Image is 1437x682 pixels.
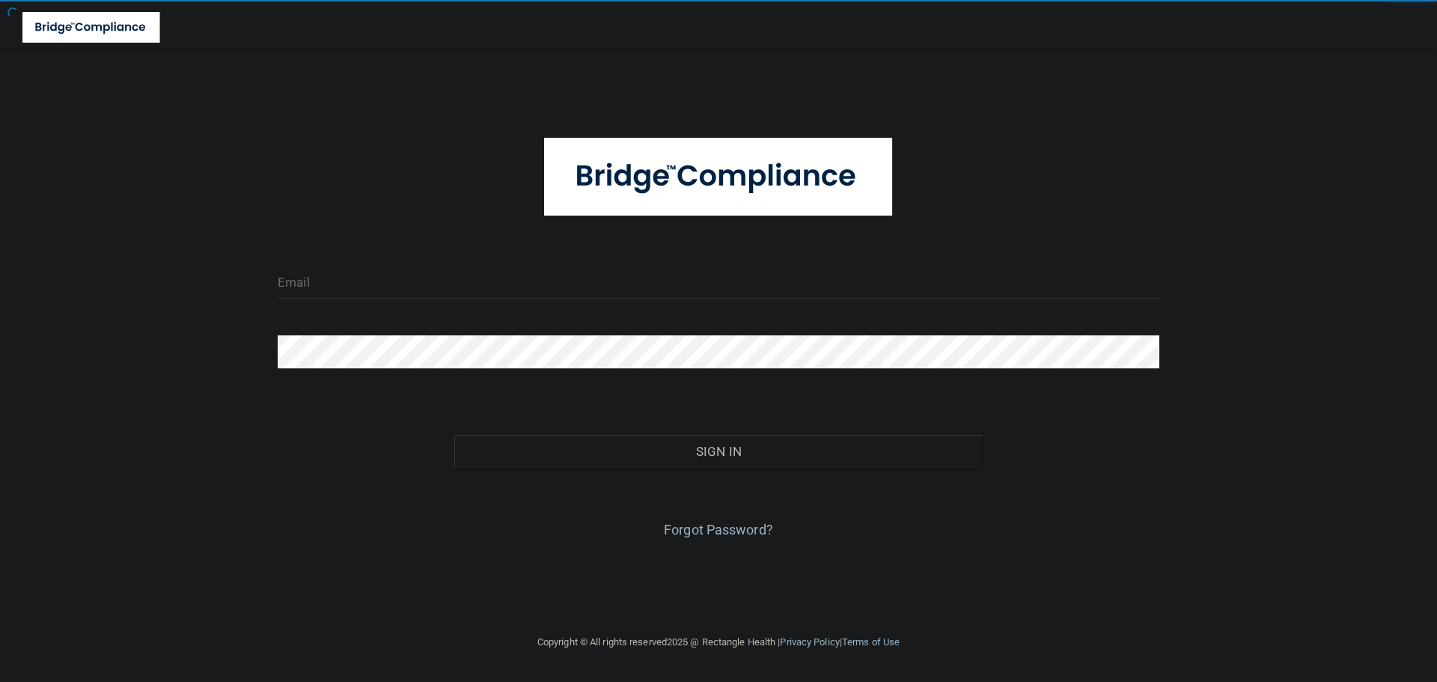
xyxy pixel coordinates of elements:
button: Sign In [454,435,983,468]
a: Terms of Use [842,636,900,648]
img: bridge_compliance_login_screen.278c3ca4.svg [22,12,160,43]
img: bridge_compliance_login_screen.278c3ca4.svg [544,138,893,216]
input: Email [278,265,1159,299]
div: Copyright © All rights reserved 2025 @ Rectangle Health | | [445,618,992,666]
a: Privacy Policy [780,636,839,648]
a: Forgot Password? [664,522,773,538]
